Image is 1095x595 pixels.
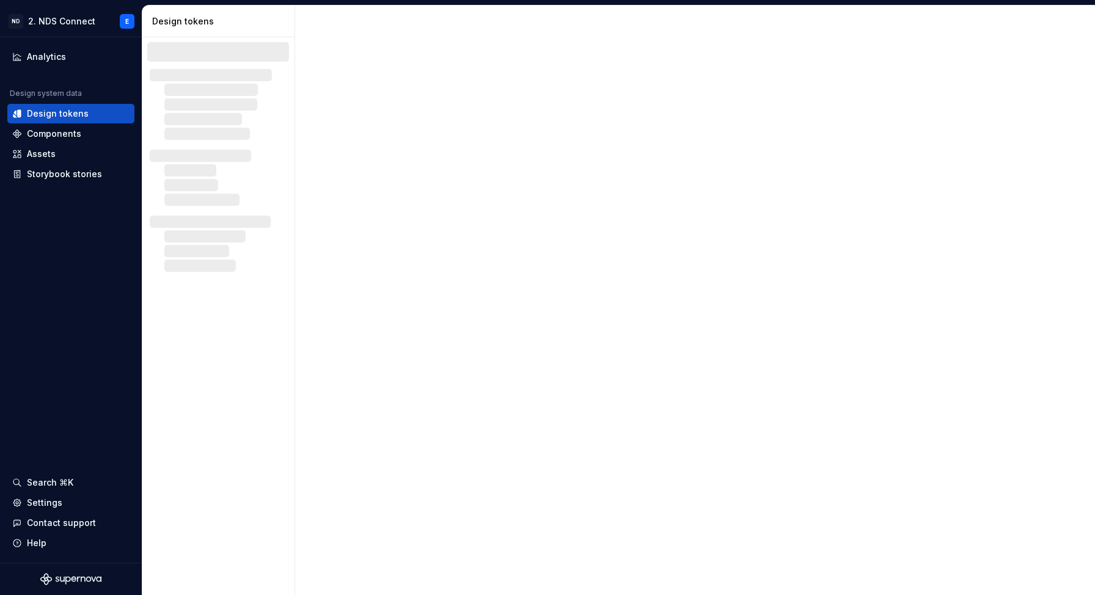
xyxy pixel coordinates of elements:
a: Assets [7,144,134,164]
a: Analytics [7,47,134,67]
div: ND [9,14,23,29]
div: Analytics [27,51,66,63]
div: 2. NDS Connect [28,15,95,27]
div: Components [27,128,81,140]
svg: Supernova Logo [40,573,101,585]
button: Contact support [7,513,134,533]
a: Storybook stories [7,164,134,184]
div: Help [27,537,46,549]
button: ND2. NDS ConnectE [2,8,139,34]
div: Settings [27,497,62,509]
a: Design tokens [7,104,134,123]
button: Search ⌘K [7,473,134,492]
button: Help [7,533,134,553]
div: Storybook stories [27,168,102,180]
div: Assets [27,148,56,160]
div: Design tokens [152,15,290,27]
div: Design system data [10,89,82,98]
a: Components [7,124,134,144]
div: Search ⌘K [27,476,73,489]
div: E [125,16,129,26]
div: Contact support [27,517,96,529]
div: Design tokens [27,108,89,120]
a: Settings [7,493,134,513]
